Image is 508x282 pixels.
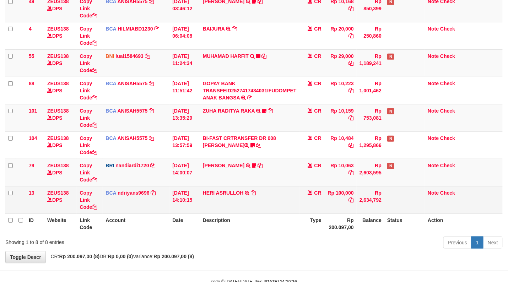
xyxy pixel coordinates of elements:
[44,159,77,186] td: DPS
[440,81,455,86] a: Check
[47,254,194,259] span: CR: DB: Variance:
[471,237,483,249] a: 1
[440,163,455,168] a: Check
[5,251,46,263] a: Toggle Descr
[169,213,200,234] th: Date
[151,190,156,196] a: Copy ndriyans9696 to clipboard
[29,81,34,86] span: 88
[169,77,200,104] td: [DATE] 11:51:42
[151,163,156,168] a: Copy nandiardi1720 to clipboard
[483,237,503,249] a: Next
[428,135,439,141] a: Note
[324,49,357,77] td: Rp 29,000
[387,108,394,114] span: Has Note
[169,104,200,131] td: [DATE] 13:35:29
[115,53,144,59] a: lual1584693
[314,163,321,168] span: CR
[200,213,299,234] th: Description
[29,190,34,196] span: 13
[29,108,37,114] span: 101
[80,135,97,155] a: Copy Link Code
[47,190,69,196] a: ZEUS138
[149,108,154,114] a: Copy ANISAH5575 to clipboard
[29,26,32,32] span: 4
[44,186,77,213] td: DPS
[314,81,321,86] span: CR
[169,49,200,77] td: [DATE] 11:24:34
[80,53,97,73] a: Copy Link Code
[349,6,354,11] a: Copy Rp 10,168 to clipboard
[232,26,237,32] a: Copy BAIJURA to clipboard
[29,53,34,59] span: 55
[357,186,384,213] td: Rp 2,634,792
[80,26,97,46] a: Copy Link Code
[203,53,249,59] a: MUHAMAD HARFIT
[440,135,455,141] a: Check
[106,53,114,59] span: BNI
[106,163,114,168] span: BRI
[29,135,37,141] span: 104
[314,26,321,32] span: CR
[145,53,150,59] a: Copy lual1584693 to clipboard
[108,254,133,259] strong: Rp 0,00 (0)
[118,108,148,114] a: ANISAH5575
[77,213,103,234] th: Link Code
[357,77,384,104] td: Rp 1,001,462
[299,213,324,234] th: Type
[203,163,244,168] a: [PERSON_NAME]
[44,213,77,234] th: Website
[106,26,116,32] span: BCA
[324,159,357,186] td: Rp 10,063
[428,53,439,59] a: Note
[349,60,354,66] a: Copy Rp 29,000 to clipboard
[154,254,194,259] strong: Rp 200.097,00 (8)
[80,163,97,183] a: Copy Link Code
[440,190,455,196] a: Check
[106,190,116,196] span: BCA
[425,213,503,234] th: Action
[324,186,357,213] td: Rp 100,000
[118,190,150,196] a: ndriyans9696
[203,108,255,114] a: ZUHA RADITYA RAKA
[80,190,97,210] a: Copy Link Code
[149,135,154,141] a: Copy ANISAH5575 to clipboard
[169,131,200,159] td: [DATE] 13:57:59
[357,213,384,234] th: Balance
[44,77,77,104] td: DPS
[44,131,77,159] td: DPS
[44,104,77,131] td: DPS
[47,135,69,141] a: ZEUS138
[203,26,225,32] a: BAIJURA
[103,213,169,234] th: Account
[428,81,439,86] a: Note
[314,53,321,59] span: CR
[428,108,439,114] a: Note
[262,53,267,59] a: Copy MUHAMAD HARFIT to clipboard
[80,81,97,101] a: Copy Link Code
[118,135,148,141] a: ANISAH5575
[47,163,69,168] a: ZEUS138
[169,159,200,186] td: [DATE] 14:00:07
[59,254,100,259] strong: Rp 200.097,00 (8)
[349,170,354,175] a: Copy Rp 10,063 to clipboard
[203,81,297,101] a: GOPAY BANK TRANSFEID2527417434031IFUDOMPET ANAK BANGSA
[44,49,77,77] td: DPS
[149,81,154,86] a: Copy ANISAH5575 to clipboard
[258,163,263,168] a: Copy DANA ABIYANROFIFS to clipboard
[26,213,44,234] th: ID
[247,95,252,101] a: Copy GOPAY BANK TRANSFEID2527417434031IFUDOMPET ANAK BANGSA to clipboard
[349,142,354,148] a: Copy Rp 10,484 to clipboard
[387,54,394,60] span: Has Note
[324,22,357,49] td: Rp 20,000
[80,108,97,128] a: Copy Link Code
[440,108,455,114] a: Check
[314,108,321,114] span: CR
[384,213,425,234] th: Status
[106,135,116,141] span: BCA
[349,197,354,203] a: Copy Rp 100,000 to clipboard
[357,49,384,77] td: Rp 1,189,241
[200,131,299,159] td: BI-FAST CRTRANSFER DR 008 [PERSON_NAME]
[440,26,455,32] a: Check
[357,159,384,186] td: Rp 2,603,595
[268,108,273,114] a: Copy ZUHA RADITYA RAKA to clipboard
